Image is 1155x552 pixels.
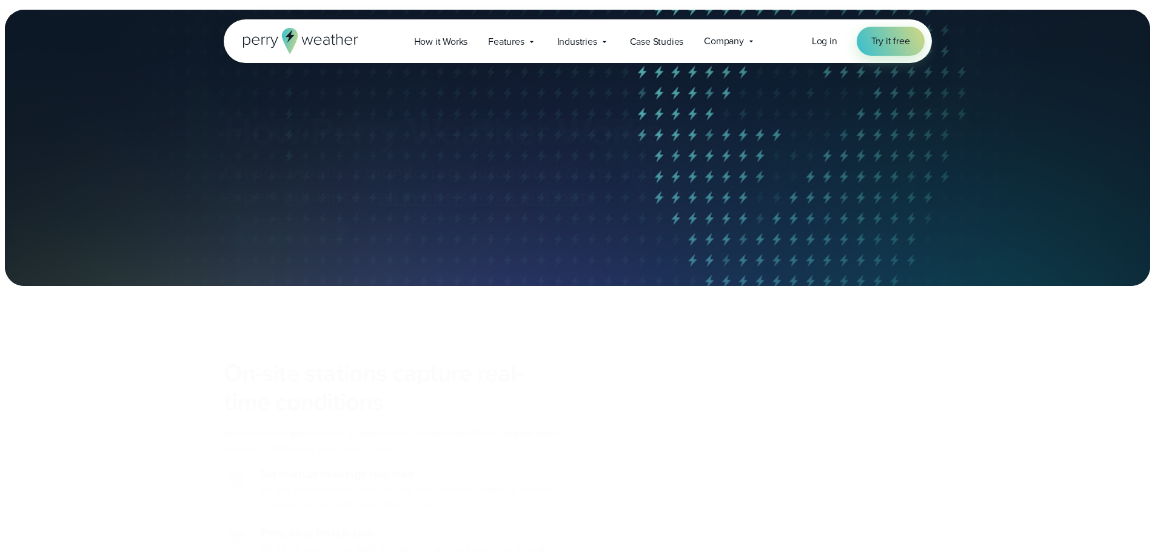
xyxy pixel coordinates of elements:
[620,29,694,54] a: Case Studies
[704,34,744,48] span: Company
[812,34,837,48] a: Log in
[557,35,597,49] span: Industries
[871,34,910,48] span: Try it free
[630,35,684,49] span: Case Studies
[857,27,925,56] a: Try it free
[812,34,837,48] span: Log in
[488,35,524,49] span: Features
[404,29,478,54] a: How it Works
[414,35,468,49] span: How it Works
